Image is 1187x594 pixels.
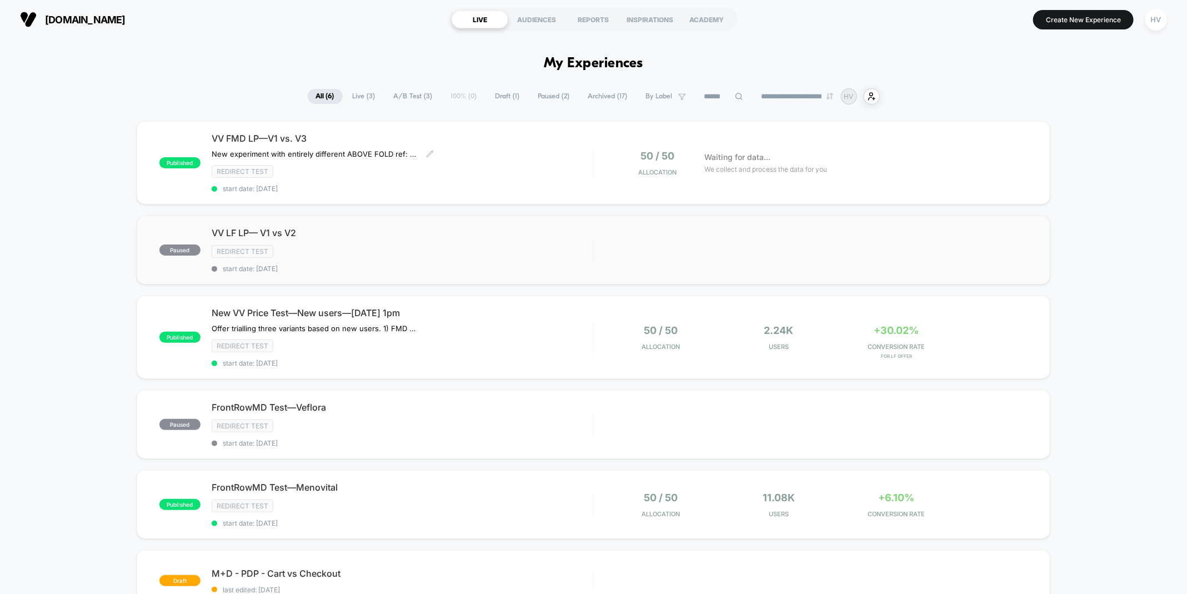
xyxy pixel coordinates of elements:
[212,340,273,352] span: Redirect Test
[212,519,593,527] span: start date: [DATE]
[212,245,273,258] span: Redirect Test
[212,307,593,318] span: New VV Price Test—New users—[DATE] 1pm
[678,11,735,28] div: ACADEMY
[874,325,919,336] span: +30.02%
[159,419,201,430] span: paused
[212,184,593,193] span: start date: [DATE]
[622,11,678,28] div: INSPIRATIONS
[212,420,273,432] span: Redirect Test
[212,133,593,144] span: VV FMD LP—V1 vs. V3
[212,586,593,594] span: last edited: [DATE]
[764,325,794,336] span: 2.24k
[45,14,126,26] span: [DOMAIN_NAME]
[646,92,673,101] span: By Label
[544,56,643,72] h1: My Experiences
[344,89,384,104] span: Live ( 3 )
[723,510,835,518] span: Users
[1142,8,1170,31] button: HV
[844,92,854,101] p: HV
[638,168,677,176] span: Allocation
[212,359,593,367] span: start date: [DATE]
[159,244,201,256] span: paused
[159,332,201,343] span: published
[704,151,770,163] span: Waiting for data...
[212,324,418,333] span: Offer trialling three variants based on new users. 1) FMD (existing product with FrontrowMD badge...
[840,343,953,351] span: CONVERSION RATE
[17,11,129,28] button: [DOMAIN_NAME]
[212,165,273,178] span: Redirect Test
[644,325,678,336] span: 50 / 50
[20,11,37,28] img: Visually logo
[487,89,528,104] span: Draft ( 1 )
[723,343,835,351] span: Users
[212,402,593,413] span: FrontRowMD Test—Veflora
[159,157,201,168] span: published
[385,89,441,104] span: A/B Test ( 3 )
[212,482,593,493] span: FrontRowMD Test—Menovital
[212,500,273,512] span: Redirect Test
[212,227,593,238] span: VV LF LP— V1 vs V2
[508,11,565,28] div: AUDIENCES
[565,11,622,28] div: REPORTS
[840,510,953,518] span: CONVERSION RATE
[212,149,418,158] span: New experiment with entirely different ABOVE FOLD ref: Notion 'New LP Build - [DATE]' — Versus or...
[827,93,833,99] img: end
[1145,9,1167,31] div: HV
[840,353,953,359] span: for LF Offer
[212,439,593,447] span: start date: [DATE]
[644,492,678,503] span: 50 / 50
[530,89,578,104] span: Paused ( 2 )
[159,499,201,510] span: published
[212,568,593,579] span: M+D - PDP - Cart vs Checkout
[763,492,795,503] span: 11.08k
[580,89,636,104] span: Archived ( 17 )
[642,343,680,351] span: Allocation
[159,575,201,586] span: draft
[452,11,508,28] div: LIVE
[642,510,680,518] span: Allocation
[308,89,343,104] span: All ( 6 )
[1033,10,1134,29] button: Create New Experience
[640,150,674,162] span: 50 / 50
[879,492,915,503] span: +6.10%
[704,164,827,174] span: We collect and process the data for you
[212,264,593,273] span: start date: [DATE]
